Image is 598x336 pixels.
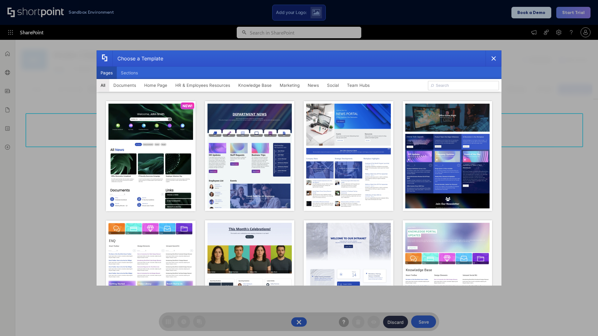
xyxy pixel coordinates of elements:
[117,67,142,79] button: Sections
[276,79,304,91] button: Marketing
[323,79,343,91] button: Social
[97,79,109,91] button: All
[140,79,171,91] button: Home Page
[304,79,323,91] button: News
[97,67,117,79] button: Pages
[97,50,501,286] div: template selector
[171,79,234,91] button: HR & Employees Resources
[183,104,192,108] p: NEW!
[567,306,598,336] iframe: Chat Widget
[234,79,276,91] button: Knowledge Base
[109,79,140,91] button: Documents
[428,81,499,90] input: Search
[112,51,163,66] div: Choose a Template
[343,79,374,91] button: Team Hubs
